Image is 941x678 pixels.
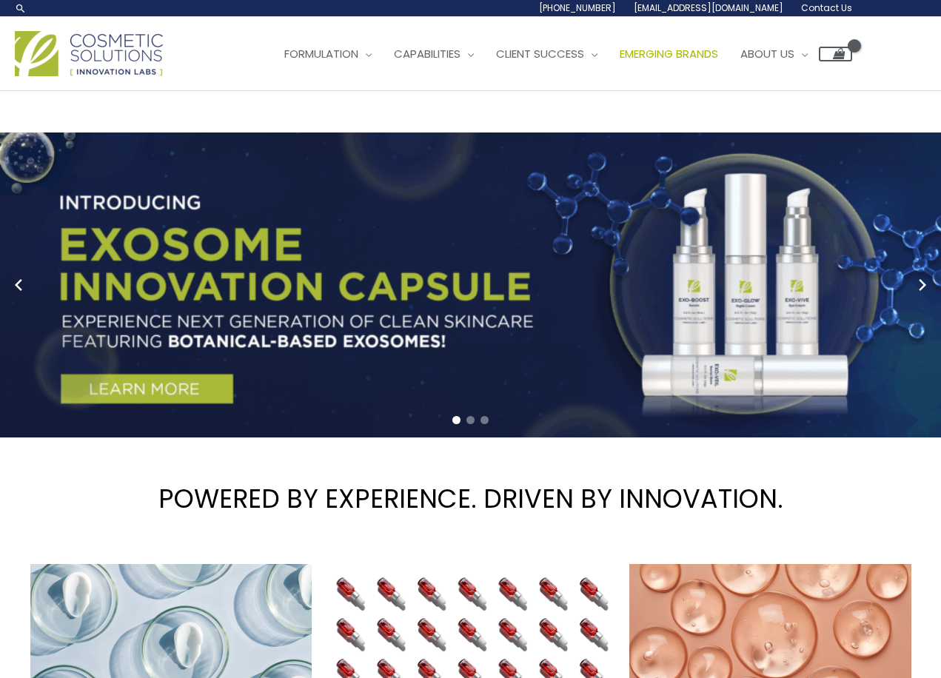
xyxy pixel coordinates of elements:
[496,46,584,61] span: Client Success
[394,46,461,61] span: Capabilities
[485,32,609,76] a: Client Success
[801,1,852,14] span: Contact Us
[15,31,163,76] img: Cosmetic Solutions Logo
[7,274,30,296] button: Previous slide
[911,274,934,296] button: Next slide
[620,46,718,61] span: Emerging Brands
[273,32,383,76] a: Formulation
[284,46,358,61] span: Formulation
[466,416,475,424] span: Go to slide 2
[480,416,489,424] span: Go to slide 3
[729,32,819,76] a: About Us
[634,1,783,14] span: [EMAIL_ADDRESS][DOMAIN_NAME]
[262,32,852,76] nav: Site Navigation
[819,47,852,61] a: View Shopping Cart, empty
[539,1,616,14] span: [PHONE_NUMBER]
[740,46,794,61] span: About Us
[452,416,461,424] span: Go to slide 1
[383,32,485,76] a: Capabilities
[609,32,729,76] a: Emerging Brands
[15,2,27,14] a: Search icon link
